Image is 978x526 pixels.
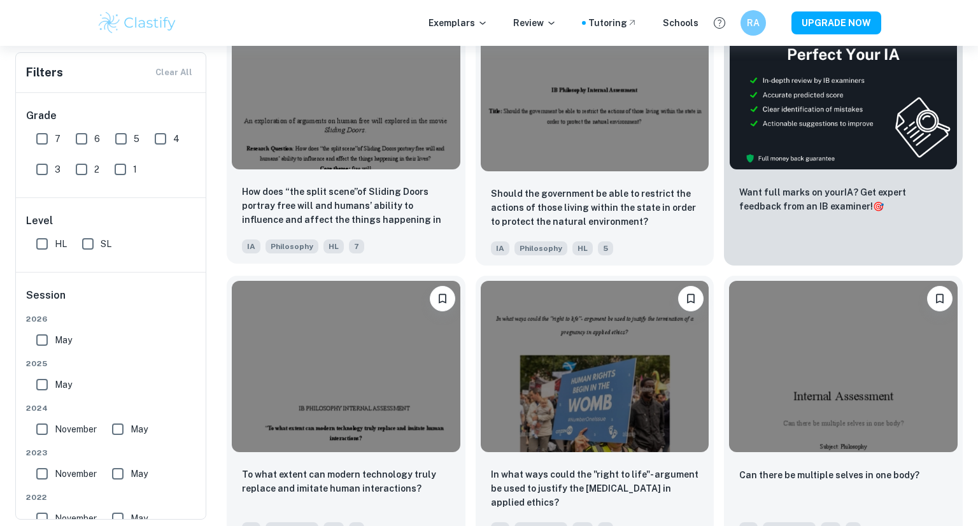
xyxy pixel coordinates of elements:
span: May [131,467,148,481]
span: 2 [94,162,99,176]
a: Schools [663,16,698,30]
h6: Level [26,213,197,229]
h6: Session [26,288,197,313]
img: Clastify logo [97,10,178,36]
img: Philosophy IA example thumbnail: In what ways could the "right to life"- [481,281,709,452]
span: HL [572,241,593,255]
span: November [55,422,97,436]
p: Should the government be able to restrict the actions of those living within the state in order t... [491,187,699,229]
span: SL [101,237,111,251]
span: 1 [133,162,137,176]
span: Philosophy [266,239,318,253]
span: Philosophy [514,241,567,255]
span: 2025 [26,358,197,369]
h6: Grade [26,108,197,124]
p: To what extent can modern technology truly replace and imitate human interactions? [242,467,450,495]
span: May [131,422,148,436]
button: Help and Feedback [709,12,730,34]
span: HL [55,237,67,251]
span: May [131,511,148,525]
span: 6 [94,132,100,146]
p: In what ways could the "right to life"- argument be used to justify the termination of a pregnanc... [491,467,699,509]
img: Philosophy IA example thumbnail: Can there be multiple selves in one body [729,281,958,452]
h6: Filters [26,64,63,82]
span: 🎯 [873,201,884,211]
span: 2026 [26,313,197,325]
span: 4 [173,132,180,146]
p: How does “the split scene”of Sliding Doors portray free will and humans’ ability to influence and... [242,185,450,228]
p: Can there be multiple selves in one body? [739,468,919,482]
span: 5 [598,241,613,255]
p: Review [513,16,556,30]
a: Tutoring [588,16,637,30]
button: Bookmark [678,286,704,311]
span: IA [242,239,260,253]
img: Philosophy IA example thumbnail: To what extent can modern technology tru [232,281,460,452]
p: Want full marks on your IA ? Get expert feedback from an IB examiner! [739,185,947,213]
span: May [55,378,72,392]
span: 3 [55,162,60,176]
span: 2023 [26,447,197,458]
span: 7 [349,239,364,253]
h6: RA [746,16,761,30]
button: UPGRADE NOW [791,11,881,34]
p: Exemplars [429,16,488,30]
button: RA [741,10,766,36]
span: HL [323,239,344,253]
span: 2024 [26,402,197,414]
span: 2022 [26,492,197,503]
span: November [55,467,97,481]
span: 7 [55,132,60,146]
button: Bookmark [430,286,455,311]
span: November [55,511,97,525]
span: May [55,333,72,347]
button: Bookmark [927,286,953,311]
span: 5 [134,132,139,146]
span: IA [491,241,509,255]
